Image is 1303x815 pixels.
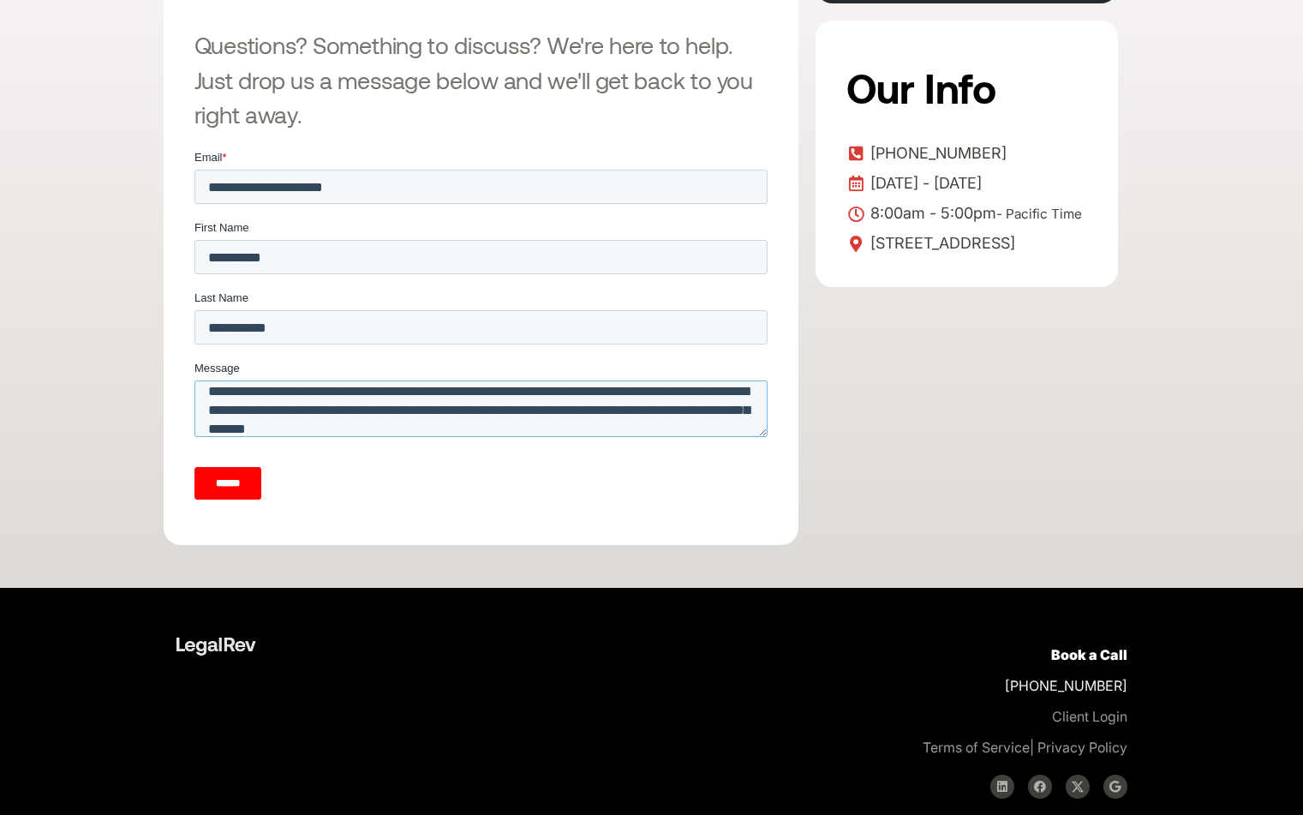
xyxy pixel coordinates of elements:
a: Terms of Service [923,739,1030,756]
span: - Pacific Time [996,206,1082,222]
span: [STREET_ADDRESS] [866,231,1015,256]
span: [PHONE_NUMBER] [866,141,1007,166]
a: Client Login [1052,708,1127,725]
span: 8:00am - 5:00pm [866,201,1082,227]
a: Privacy Policy [1037,739,1127,756]
iframe: Form 0 [194,149,768,514]
h2: Our Info [846,51,1082,123]
span: | [923,739,1034,756]
a: [PHONE_NUMBER] [846,141,1087,166]
h3: Questions? Something to discuss? We're here to help. Just drop us a message below and we'll get b... [194,27,768,132]
a: Book a Call [1051,646,1127,663]
p: [PHONE_NUMBER] [673,639,1127,763]
span: [DATE] - [DATE] [866,171,982,196]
